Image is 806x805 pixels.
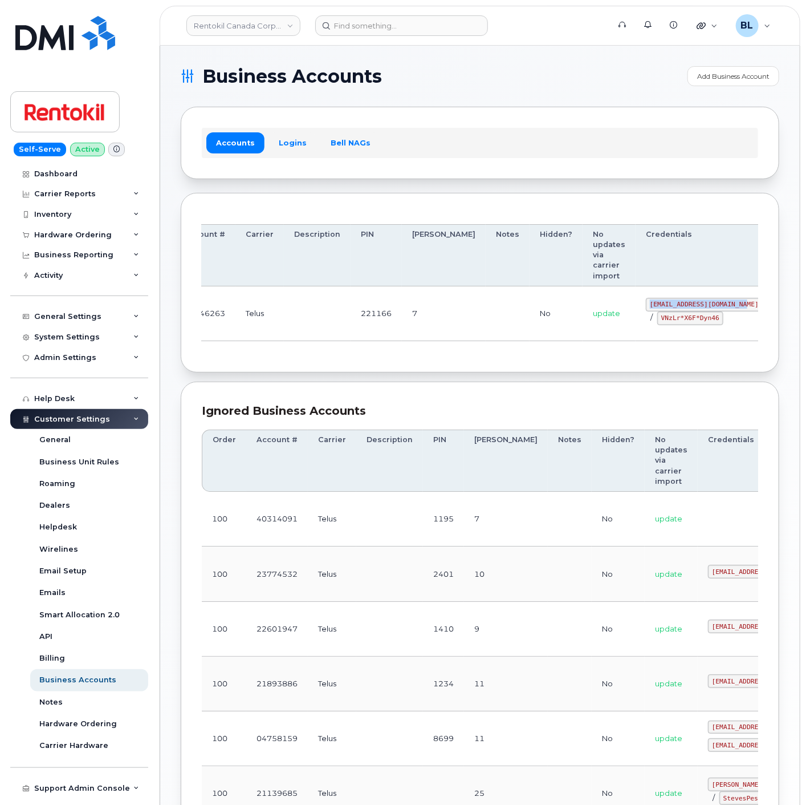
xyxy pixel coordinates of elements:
[636,224,773,286] th: Credentials
[655,624,682,633] span: update
[530,224,583,286] th: Hidden?
[583,224,636,286] th: No updates via carrier import
[308,602,356,657] td: Telus
[719,791,770,805] code: StevesPest1
[655,788,682,798] span: update
[687,66,779,86] a: Add Business Account
[308,492,356,547] td: Telus
[592,711,645,766] td: No
[284,224,351,286] th: Description
[486,224,530,286] th: Notes
[202,657,246,711] td: 100
[174,286,235,341] td: 27246263
[202,547,246,601] td: 100
[423,547,464,601] td: 2401
[202,602,246,657] td: 100
[246,602,308,657] td: 22601947
[657,312,723,325] code: VNzLr*X6F*Dyn46
[308,430,356,492] th: Carrier
[351,224,402,286] th: PIN
[464,547,548,601] td: 10
[650,313,653,322] span: /
[308,547,356,601] td: Telus
[548,430,592,492] th: Notes
[655,679,682,688] span: update
[423,430,464,492] th: PIN
[202,430,246,492] th: Order
[464,711,548,766] td: 11
[464,602,548,657] td: 9
[592,657,645,711] td: No
[464,657,548,711] td: 11
[202,492,246,547] td: 100
[174,224,235,286] th: Account #
[246,547,308,601] td: 23774532
[592,492,645,547] td: No
[206,132,264,153] a: Accounts
[423,492,464,547] td: 1195
[592,602,645,657] td: No
[321,132,380,153] a: Bell NAGs
[423,602,464,657] td: 1410
[592,430,645,492] th: Hidden?
[655,734,682,743] span: update
[464,492,548,547] td: 7
[246,492,308,547] td: 40314091
[356,430,423,492] th: Description
[713,793,715,802] span: /
[592,547,645,601] td: No
[246,711,308,766] td: 04758159
[202,68,382,85] span: Business Accounts
[202,711,246,766] td: 100
[402,286,486,341] td: 7
[530,286,583,341] td: No
[308,711,356,766] td: Telus
[464,430,548,492] th: [PERSON_NAME]
[269,132,316,153] a: Logins
[308,657,356,711] td: Telus
[655,569,682,579] span: update
[645,430,698,492] th: No updates via carrier import
[402,224,486,286] th: [PERSON_NAME]
[246,657,308,711] td: 21893886
[235,286,284,341] td: Telus
[423,711,464,766] td: 8699
[423,657,464,711] td: 1234
[646,298,763,312] code: [EMAIL_ADDRESS][DOMAIN_NAME]
[235,224,284,286] th: Carrier
[202,403,758,419] div: Ignored Business Accounts
[655,514,682,523] span: update
[351,286,402,341] td: 221166
[246,430,308,492] th: Account #
[593,309,620,318] span: update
